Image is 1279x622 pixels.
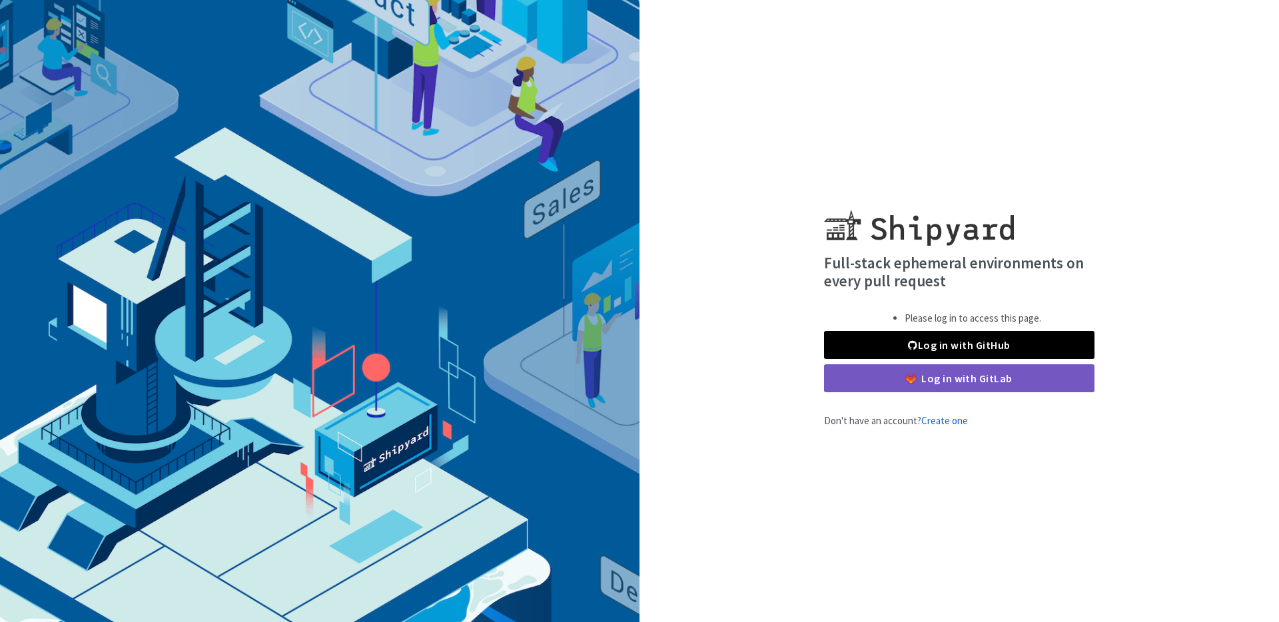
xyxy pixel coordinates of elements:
[824,414,968,427] span: Don't have an account?
[824,331,1094,359] a: Log in with GitHub
[905,311,1041,326] li: Please log in to access this page.
[824,254,1094,290] h4: Full-stack ephemeral environments on every pull request
[921,414,968,427] a: Create one
[824,364,1094,392] a: Log in with GitLab
[906,374,916,384] img: gitlab-color.svg
[824,194,1014,246] img: Shipyard logo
